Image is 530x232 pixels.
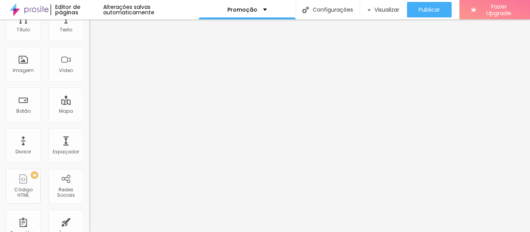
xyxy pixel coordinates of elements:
[368,7,371,13] img: view-1.svg
[419,7,440,13] span: Publicar
[50,4,103,15] div: Editor de páginas
[374,7,399,13] span: Visualizar
[8,187,38,198] div: Código HTML
[53,149,79,155] div: Espaçador
[59,108,73,114] div: Mapa
[59,68,73,73] div: Vídeo
[103,4,199,15] div: Alterações salvas automaticamente
[227,7,257,12] p: Promoção
[89,19,530,232] iframe: Editor
[479,3,518,17] span: Fazer Upgrade
[50,187,81,198] div: Redes Sociais
[16,149,31,155] div: Divisor
[17,27,30,33] div: Título
[13,68,34,73] div: Imagem
[60,27,72,33] div: Texto
[407,2,452,17] button: Publicar
[16,108,31,114] div: Botão
[302,7,309,13] img: Icone
[360,2,407,17] button: Visualizar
